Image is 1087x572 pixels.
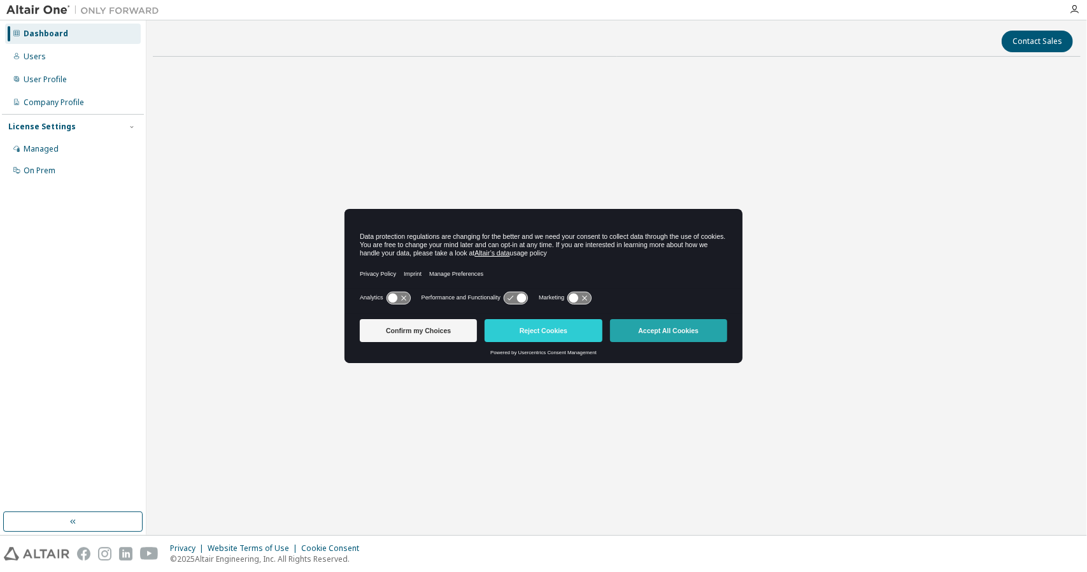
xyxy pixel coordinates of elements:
[119,547,132,561] img: linkedin.svg
[24,97,84,108] div: Company Profile
[8,122,76,132] div: License Settings
[301,543,367,554] div: Cookie Consent
[170,554,367,564] p: © 2025 Altair Engineering, Inc. All Rights Reserved.
[1002,31,1073,52] button: Contact Sales
[24,166,55,176] div: On Prem
[208,543,301,554] div: Website Terms of Use
[24,144,59,154] div: Managed
[77,547,90,561] img: facebook.svg
[170,543,208,554] div: Privacy
[98,547,111,561] img: instagram.svg
[24,75,67,85] div: User Profile
[24,29,68,39] div: Dashboard
[140,547,159,561] img: youtube.svg
[24,52,46,62] div: Users
[6,4,166,17] img: Altair One
[4,547,69,561] img: altair_logo.svg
